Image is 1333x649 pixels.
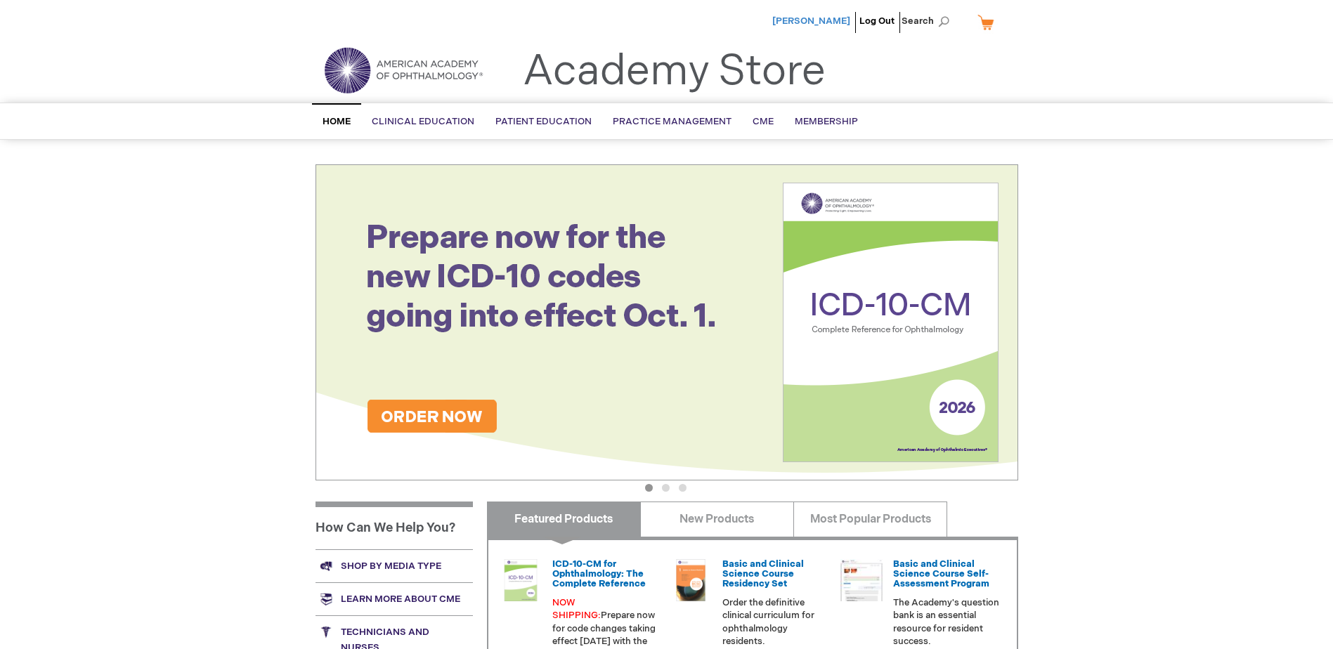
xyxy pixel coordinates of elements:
[893,596,1000,648] p: The Academy's question bank is an essential resource for resident success.
[316,582,473,615] a: Learn more about CME
[552,597,601,622] font: NOW SHIPPING:
[552,558,646,590] a: ICD-10-CM for Ophthalmology: The Complete Reference
[679,484,687,492] button: 3 of 3
[645,484,653,492] button: 1 of 3
[323,116,351,127] span: Home
[859,15,895,27] a: Log Out
[613,116,731,127] span: Practice Management
[316,549,473,582] a: Shop by media type
[722,596,829,648] p: Order the definitive clinical curriculum for ophthalmology residents.
[840,559,883,601] img: bcscself_20.jpg
[902,7,955,35] span: Search
[500,559,542,601] img: 0120008u_42.png
[893,558,989,590] a: Basic and Clinical Science Course Self-Assessment Program
[670,559,712,601] img: 02850963u_47.png
[495,116,592,127] span: Patient Education
[372,116,474,127] span: Clinical Education
[316,501,473,549] h1: How Can We Help You?
[793,501,947,537] a: Most Popular Products
[772,15,850,27] a: [PERSON_NAME]
[795,116,858,127] span: Membership
[753,116,774,127] span: CME
[523,46,826,97] a: Academy Store
[640,501,794,537] a: New Products
[662,484,670,492] button: 2 of 3
[487,501,641,537] a: Featured Products
[722,558,804,590] a: Basic and Clinical Science Course Residency Set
